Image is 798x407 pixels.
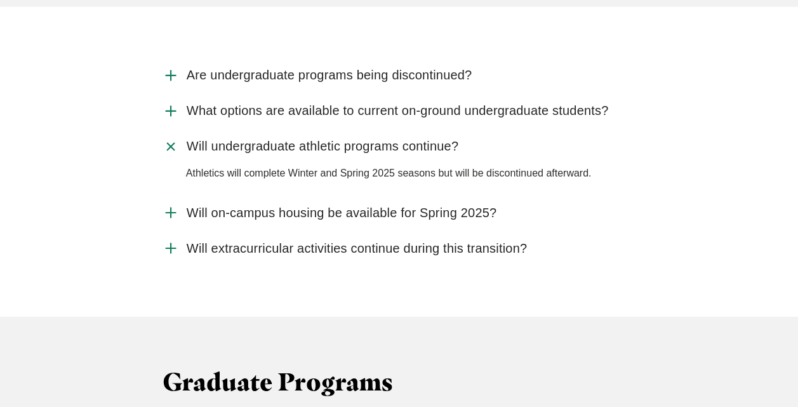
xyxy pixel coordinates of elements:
span: Will on-campus housing be available for Spring 2025? [187,205,496,221]
p: Athletics will complete Winter and Spring 2025 seasons but will be discontinued afterward. [186,164,636,183]
span: Are undergraduate programs being discontinued? [187,67,472,83]
h3: Graduate Programs [163,368,636,397]
span: What options are available to current on-ground undergraduate students? [187,103,609,119]
span: Will extracurricular activities continue during this transition? [187,241,527,257]
span: Will undergraduate athletic programs continue? [187,138,458,154]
